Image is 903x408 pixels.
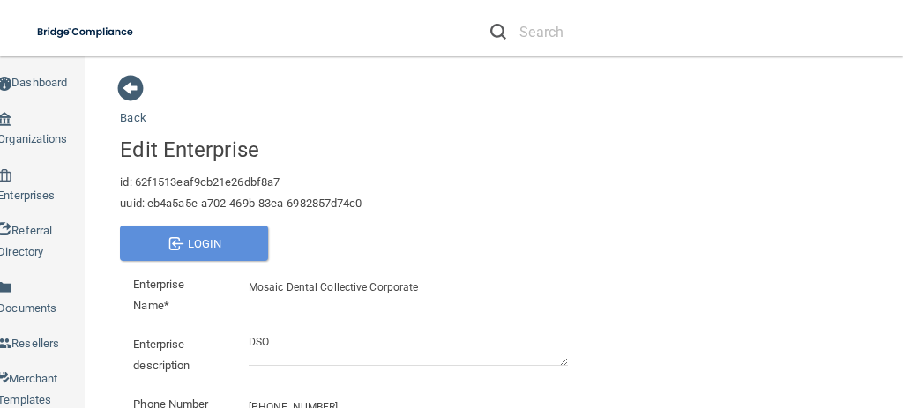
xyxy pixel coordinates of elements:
[120,175,280,189] span: id: 62f1513eaf9cb21e26dbf8a7
[120,138,580,161] h4: Edit Enterprise
[120,90,146,124] a: Back
[168,237,184,250] img: enterprise-login.afad3ce8.svg
[26,14,146,50] img: bridge_compliance_login_screen.278c3ca4.svg
[519,16,681,48] input: Search
[120,274,235,316] label: Enterprise Name*
[120,226,268,261] button: Login
[249,274,568,300] input: Enterprise Name
[120,197,362,210] span: uuid: eb4a5a5e-a702-469b-83ea-6982857d74c0
[490,24,506,40] img: ic-search.3b580494.png
[120,334,235,376] label: Enterprise description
